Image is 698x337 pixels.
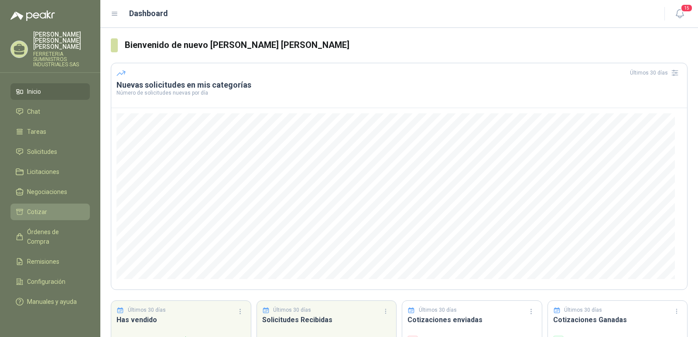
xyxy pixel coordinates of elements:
[10,273,90,290] a: Configuración
[419,306,457,314] p: Últimos 30 días
[27,167,59,177] span: Licitaciones
[681,4,693,12] span: 15
[10,253,90,270] a: Remisiones
[10,143,90,160] a: Solicitudes
[27,127,46,136] span: Tareas
[27,187,67,197] span: Negociaciones
[564,306,602,314] p: Últimos 30 días
[27,147,57,157] span: Solicitudes
[27,297,77,306] span: Manuales y ayuda
[10,123,90,140] a: Tareas
[33,31,90,50] p: [PERSON_NAME] [PERSON_NAME] [PERSON_NAME]
[10,224,90,250] a: Órdenes de Compra
[129,7,168,20] h1: Dashboard
[27,87,41,96] span: Inicio
[10,103,90,120] a: Chat
[128,306,166,314] p: Últimos 30 días
[125,38,688,52] h3: Bienvenido de nuevo [PERSON_NAME] [PERSON_NAME]
[116,90,682,95] p: Número de solicitudes nuevas por día
[553,314,682,325] h3: Cotizaciones Ganadas
[27,207,47,217] span: Cotizar
[27,277,65,286] span: Configuración
[116,80,682,90] h3: Nuevas solicitudes en mis categorías
[116,314,246,325] h3: Has vendido
[10,10,55,21] img: Logo peakr
[10,204,90,220] a: Cotizar
[10,83,90,100] a: Inicio
[407,314,537,325] h3: Cotizaciones enviadas
[10,293,90,310] a: Manuales y ayuda
[33,51,90,67] p: FERRETERIA SUMINISTROS INDUSTRIALES SAS
[273,306,311,314] p: Últimos 30 días
[27,107,40,116] span: Chat
[10,184,90,200] a: Negociaciones
[27,227,82,246] span: Órdenes de Compra
[10,163,90,180] a: Licitaciones
[27,257,59,266] span: Remisiones
[672,6,688,22] button: 15
[630,66,682,80] div: Últimos 30 días
[262,314,391,325] h3: Solicitudes Recibidas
